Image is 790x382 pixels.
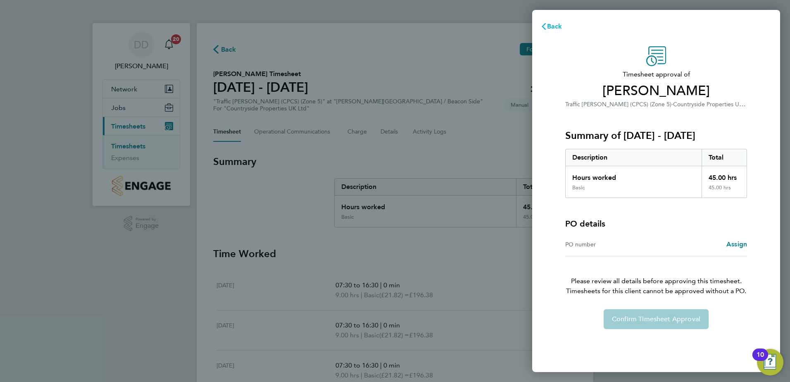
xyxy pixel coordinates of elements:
div: PO number [565,239,656,249]
span: · [671,101,673,108]
div: Description [566,149,702,166]
div: Basic [572,184,585,191]
div: Total [702,149,747,166]
h4: PO details [565,218,605,229]
span: Back [547,22,562,30]
div: Hours worked [566,166,702,184]
span: Timesheet approval of [565,69,747,79]
div: 45.00 hrs [702,184,747,198]
div: 10 [757,355,764,365]
span: Countryside Properties UK Ltd [673,100,753,108]
span: Timesheets for this client cannot be approved without a PO. [555,286,757,296]
p: Please review all details before approving this timesheet. [555,256,757,296]
div: Summary of 22 - 28 Sep 2025 [565,149,747,198]
span: [PERSON_NAME] [565,83,747,99]
h3: Summary of [DATE] - [DATE] [565,129,747,142]
span: Traffic [PERSON_NAME] (CPCS) (Zone 5) [565,101,671,108]
button: Open Resource Center, 10 new notifications [757,349,783,375]
a: Assign [726,239,747,249]
button: Back [532,18,571,35]
div: 45.00 hrs [702,166,747,184]
span: Assign [726,240,747,248]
